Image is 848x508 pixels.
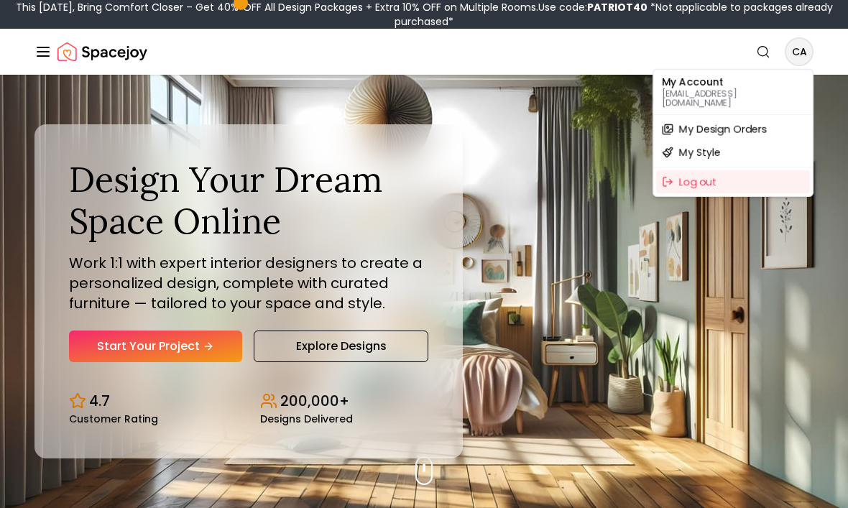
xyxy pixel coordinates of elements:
a: My Design Orders [656,118,810,141]
a: My Style [656,141,810,164]
p: My Account [662,77,804,87]
div: Log out [656,170,810,193]
p: [EMAIL_ADDRESS][DOMAIN_NAME] [662,90,804,107]
span: My Design Orders [679,122,767,137]
span: My Style [679,145,721,160]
